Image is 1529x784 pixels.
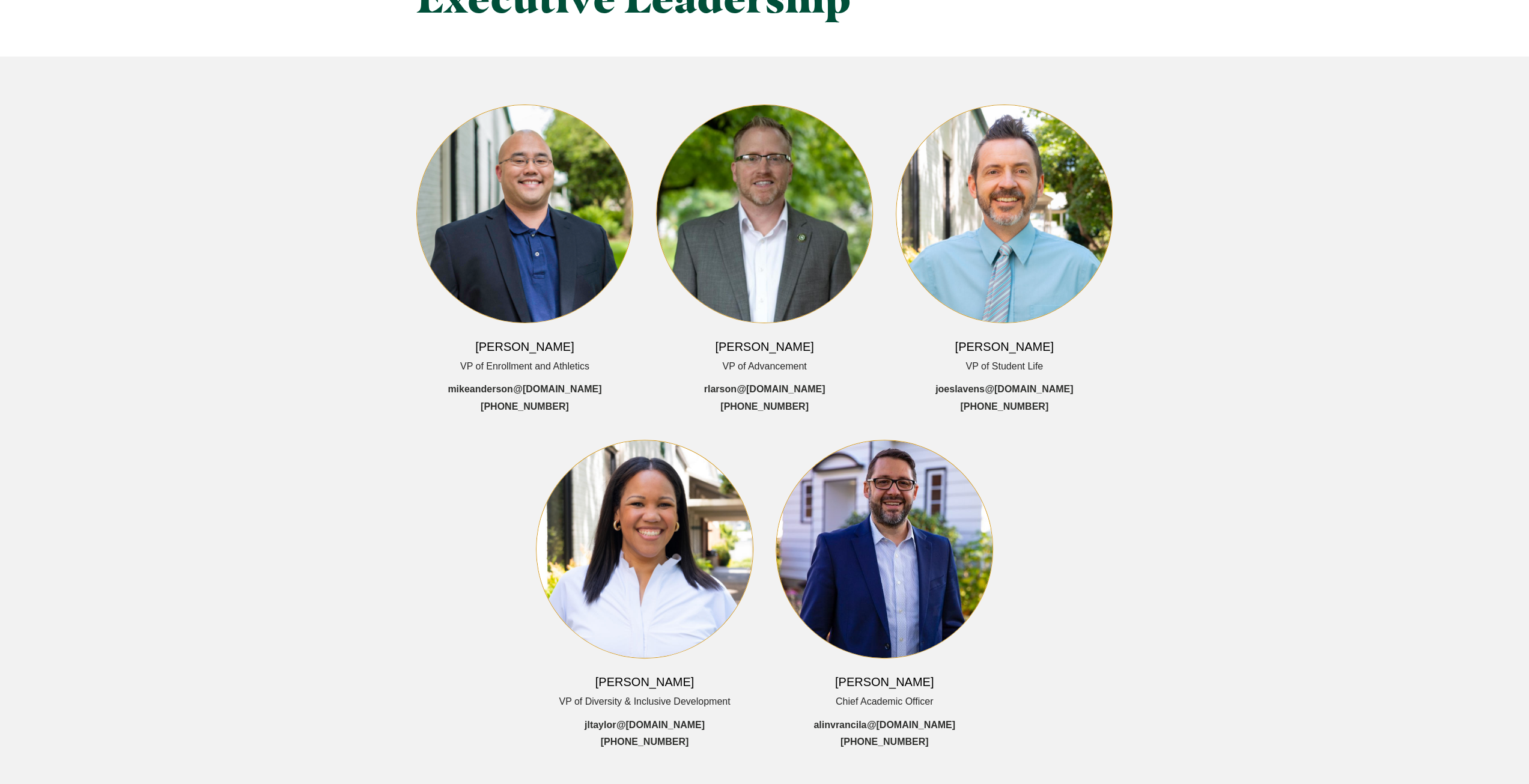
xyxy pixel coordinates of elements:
[965,358,1043,375] span: VP of Student Life
[722,358,806,375] span: VP of Advancement
[585,717,705,734] a: jltaylor @[DOMAIN_NAME]
[896,105,1113,323] img: JoeSlavensHeadshot
[585,717,616,734] span: jltaylor
[715,338,813,355] h6: [PERSON_NAME]
[935,381,985,398] span: joeslavens
[955,338,1053,355] h6: [PERSON_NAME]
[513,381,601,398] span: @[DOMAIN_NAME]
[813,717,866,734] span: alinvrancila
[537,440,753,658] img: JessicaTaylorHeadshot
[835,673,934,690] h6: [PERSON_NAME]
[559,693,730,711] span: VP of Diversity & Inclusive Development
[776,440,992,658] img: Staff Headshot Alin Vrancila Online
[985,381,1073,398] span: @[DOMAIN_NAME]
[867,717,955,734] span: @[DOMAIN_NAME]
[935,381,1073,398] a: joeslavens @[DOMAIN_NAME]
[836,693,933,711] span: Chief Academic Officer
[616,717,705,734] span: @[DOMAIN_NAME]
[704,381,825,398] a: rlarson @[DOMAIN_NAME]
[737,381,825,398] span: @[DOMAIN_NAME]
[960,398,1048,416] a: [PHONE_NUMBER]
[720,398,809,416] a: [PHONE_NUMBER]
[840,734,929,751] a: [PHONE_NUMBER]
[595,673,694,690] h6: [PERSON_NAME]
[475,338,574,355] h6: [PERSON_NAME]
[417,105,633,323] img: MikeAndersonHeadshot
[460,358,589,375] span: VP of Enrollment and Athletics
[813,717,955,734] a: alinvrancila @[DOMAIN_NAME]
[704,381,737,398] span: rlarson
[481,398,569,416] a: [PHONE_NUMBER]
[657,105,873,323] img: Staff Headshot Robby Larson
[448,381,601,398] a: mikeanderson @[DOMAIN_NAME]
[601,734,689,751] a: [PHONE_NUMBER]
[448,381,512,398] span: mikeanderson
